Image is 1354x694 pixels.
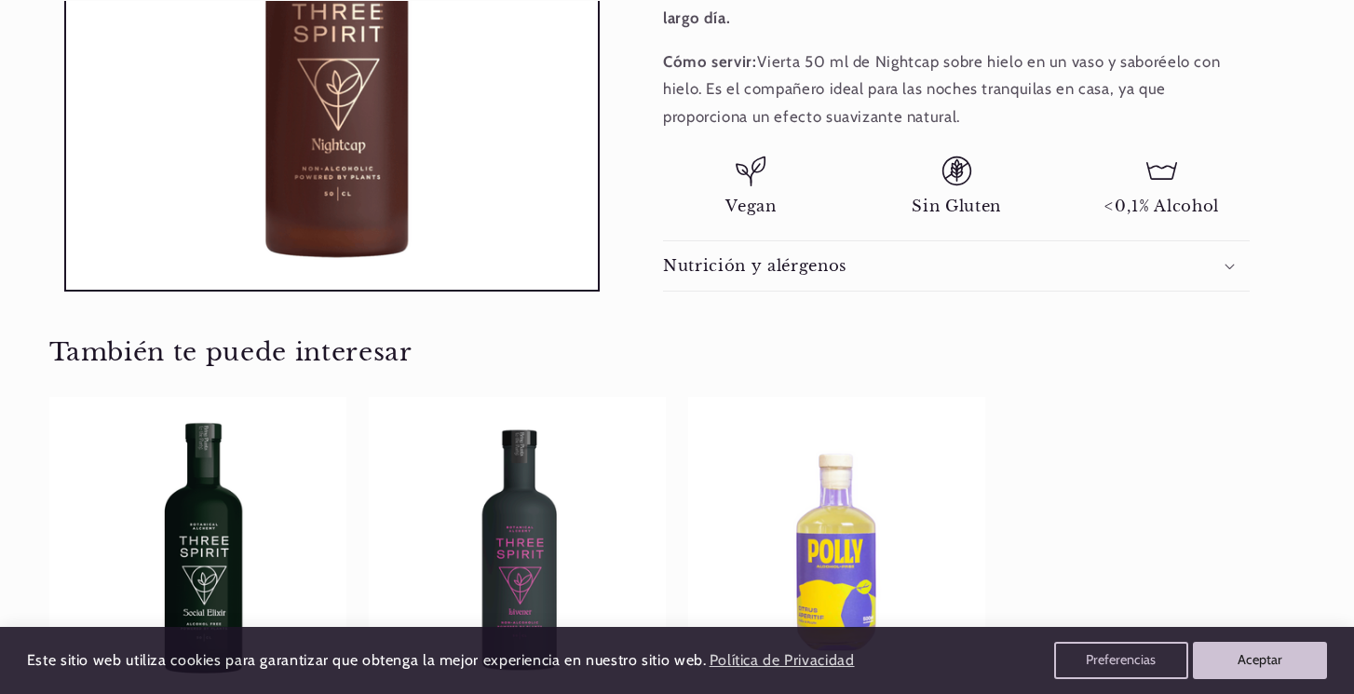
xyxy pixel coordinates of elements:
span: Sin Gluten [912,197,1001,216]
span: Vegan [725,197,776,216]
strong: Cómo servir: [663,52,757,71]
p: Vierta 50 ml de Nightcap sobre hielo en un vaso y saboréelo con hielo. Es el compañero ideal para... [663,48,1250,131]
a: Política de Privacidad (opens in a new tab) [706,645,857,677]
summary: Nutrición y alérgenos [663,241,1250,291]
h2: También te puede interesar [49,336,1306,368]
button: Preferencias [1054,642,1188,679]
h2: Nutrición y alérgenos [663,256,846,276]
button: Aceptar [1193,642,1327,679]
span: Este sitio web utiliza cookies para garantizar que obtenga la mejor experiencia en nuestro sitio ... [27,651,707,669]
span: <0,1% Alcohol [1104,197,1219,216]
